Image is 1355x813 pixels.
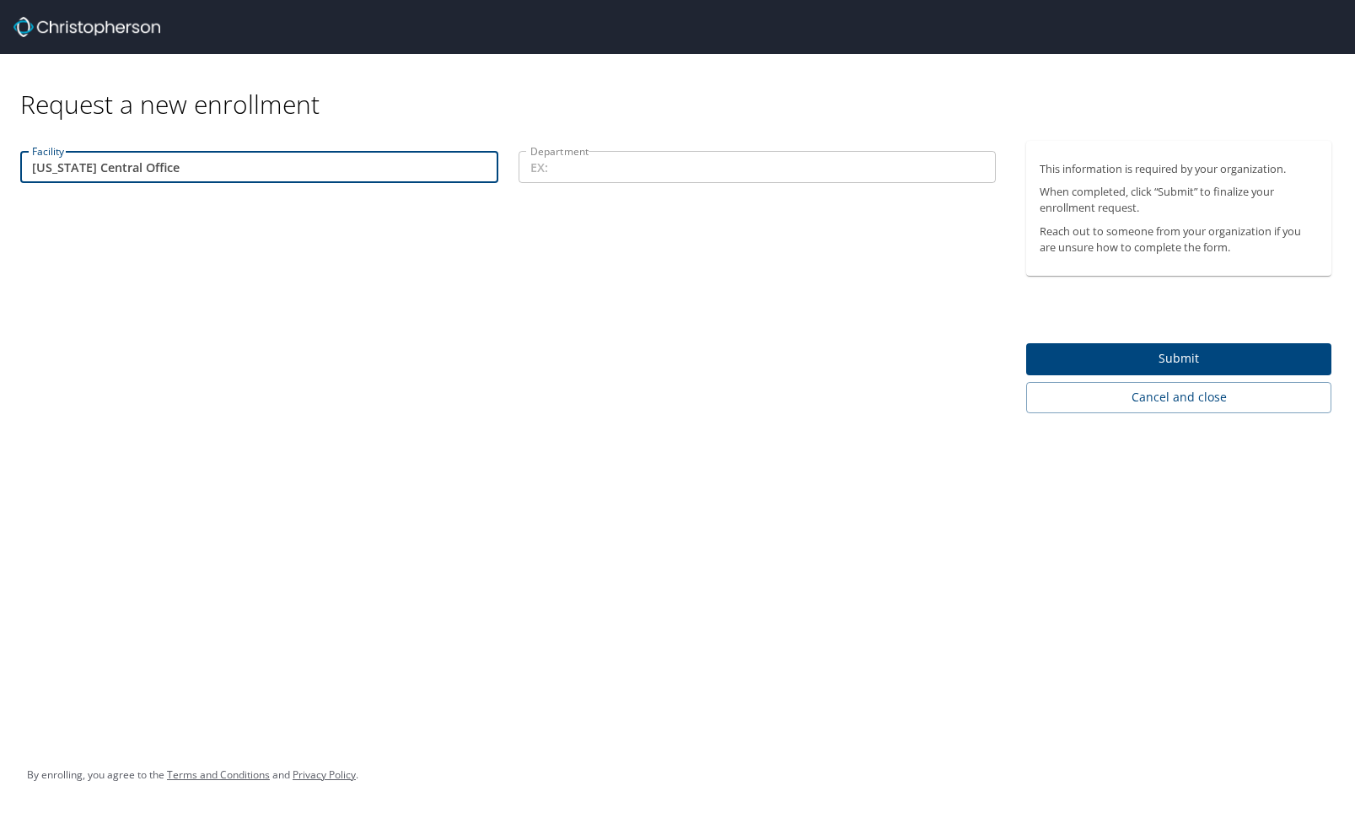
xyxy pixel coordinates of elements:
[20,54,1345,121] div: Request a new enrollment
[27,754,358,796] div: By enrolling, you agree to the and .
[1040,184,1318,216] p: When completed, click “Submit” to finalize your enrollment request.
[13,17,160,37] img: cbt logo
[1040,348,1318,369] span: Submit
[293,767,356,782] a: Privacy Policy
[519,151,997,183] input: EX:
[1040,387,1318,408] span: Cancel and close
[1040,161,1318,177] p: This information is required by your organization.
[20,151,498,183] input: EX:
[167,767,270,782] a: Terms and Conditions
[1026,343,1331,376] button: Submit
[1026,382,1331,413] button: Cancel and close
[1040,223,1318,256] p: Reach out to someone from your organization if you are unsure how to complete the form.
